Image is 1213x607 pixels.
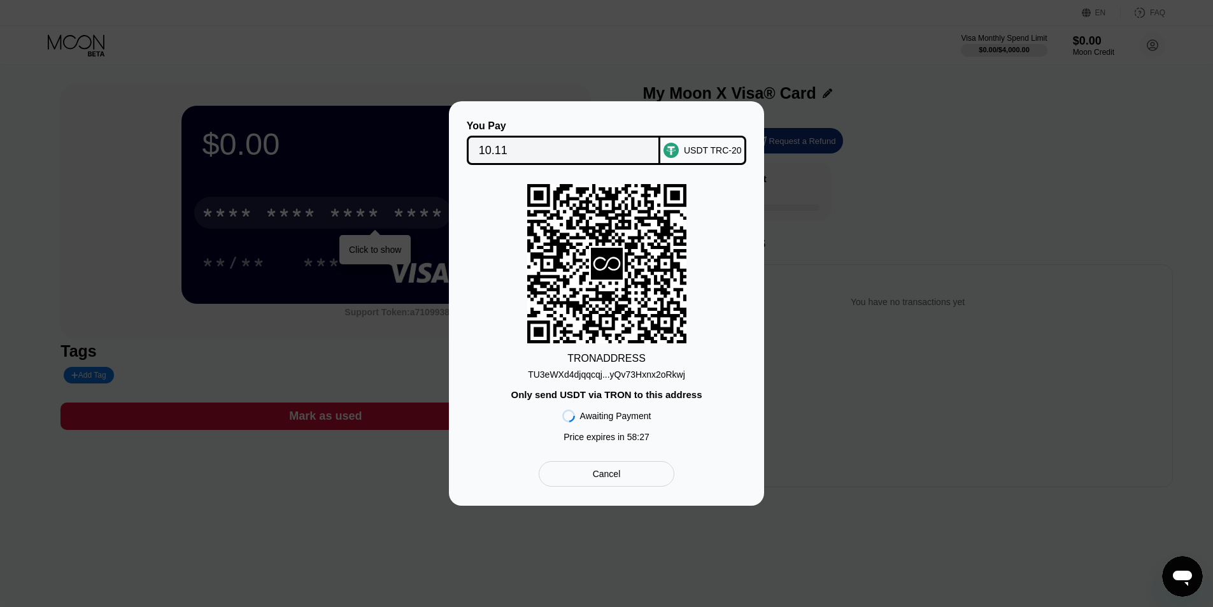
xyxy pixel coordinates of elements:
[511,389,702,400] div: Only send USDT via TRON to this address
[528,369,685,380] div: TU3eWXd4djqqcqj...yQv73Hxnx2oRkwj
[528,364,685,380] div: TU3eWXd4djqqcqj...yQv73Hxnx2oRkwj
[684,145,742,155] div: USDT TRC-20
[1162,556,1203,597] iframe: 启动消息传送窗口的按钮
[468,120,745,165] div: You PayUSDT TRC-20
[593,468,621,480] div: Cancel
[567,353,646,364] div: TRON ADDRESS
[564,432,649,442] div: Price expires in
[580,411,651,421] div: Awaiting Payment
[539,461,674,487] div: Cancel
[467,120,661,132] div: You Pay
[627,432,649,442] span: 58 : 27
